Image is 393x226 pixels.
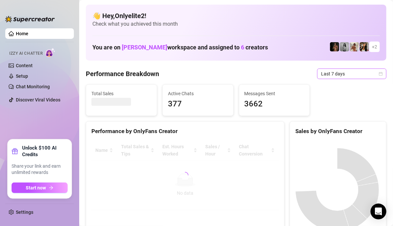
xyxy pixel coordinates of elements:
[12,183,68,193] button: Start nowarrow-right
[372,43,377,50] span: + 2
[5,16,55,22] img: logo-BBDzfeDw.svg
[168,90,228,97] span: Active Chats
[350,42,359,51] img: Green
[12,148,18,155] span: gift
[168,98,228,110] span: 377
[16,210,33,215] a: Settings
[321,69,382,79] span: Last 7 days
[92,20,380,28] span: Check what you achieved this month
[245,98,305,110] span: 3662
[295,127,381,136] div: Sales by OnlyFans Creator
[91,90,151,97] span: Total Sales
[241,44,244,51] span: 6
[91,127,279,136] div: Performance by OnlyFans Creator
[360,42,369,51] img: AdelDahan
[371,204,386,219] div: Open Intercom Messenger
[379,72,383,76] span: calendar
[16,84,50,89] a: Chat Monitoring
[122,44,167,51] span: [PERSON_NAME]
[16,63,33,68] a: Content
[16,31,28,36] a: Home
[9,50,43,57] span: Izzy AI Chatter
[340,42,349,51] img: A
[86,69,159,78] h4: Performance Breakdown
[12,163,68,176] span: Share your link and earn unlimited rewards
[22,145,68,158] strong: Unlock $100 AI Credits
[49,185,53,190] span: arrow-right
[26,185,46,190] span: Start now
[92,11,380,20] h4: 👋 Hey, Onlyelite2 !
[16,97,60,102] a: Discover Viral Videos
[45,48,55,57] img: AI Chatter
[16,73,28,79] a: Setup
[92,44,268,51] h1: You are on workspace and assigned to creators
[181,171,189,180] span: loading
[245,90,305,97] span: Messages Sent
[330,42,339,51] img: the_bohema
